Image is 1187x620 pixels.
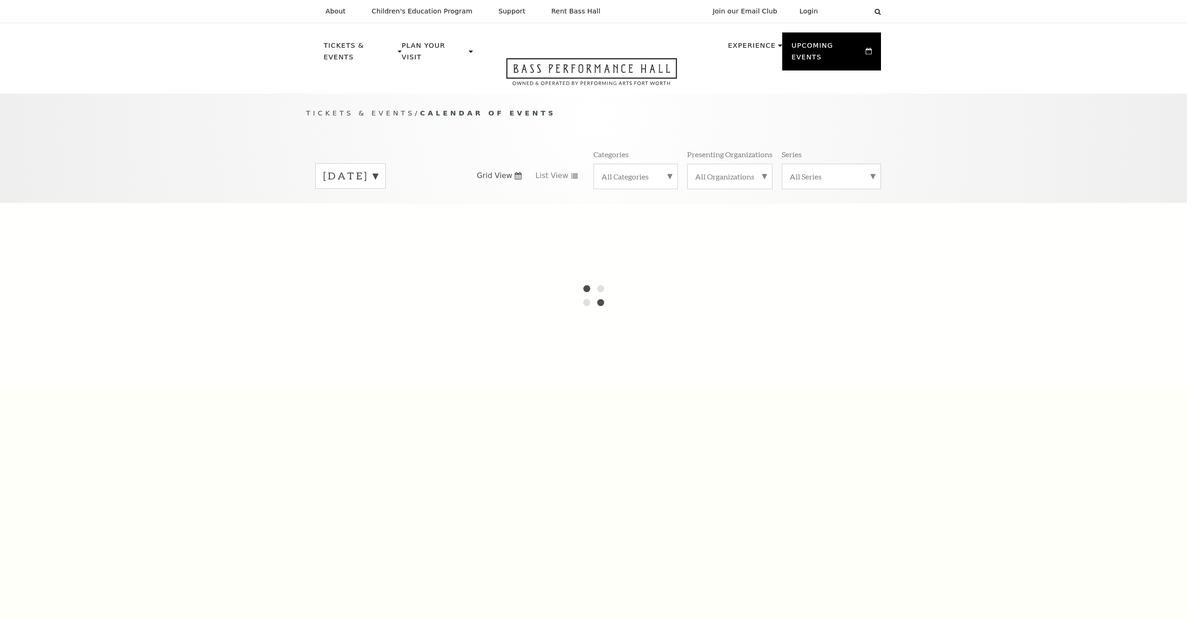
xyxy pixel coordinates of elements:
span: Grid View [477,171,512,181]
span: Tickets & Events [306,109,415,117]
p: Series [782,149,802,159]
p: Plan Your Visit [402,40,466,68]
label: All Categories [601,172,670,181]
label: [DATE] [323,169,378,183]
p: Support [498,7,525,15]
label: All Series [790,172,873,181]
p: / [306,108,881,119]
p: Upcoming Events [791,40,863,68]
p: Tickets & Events [324,40,396,68]
select: Select: [833,7,866,16]
p: Rent Bass Hall [551,7,600,15]
p: Children's Education Program [371,7,472,15]
span: List View [536,171,568,181]
p: About [325,7,345,15]
label: All Organizations [695,172,765,181]
span: Calendar of Events [420,109,556,117]
p: Experience [728,40,776,57]
p: Presenting Organizations [687,149,772,159]
p: Categories [593,149,629,159]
